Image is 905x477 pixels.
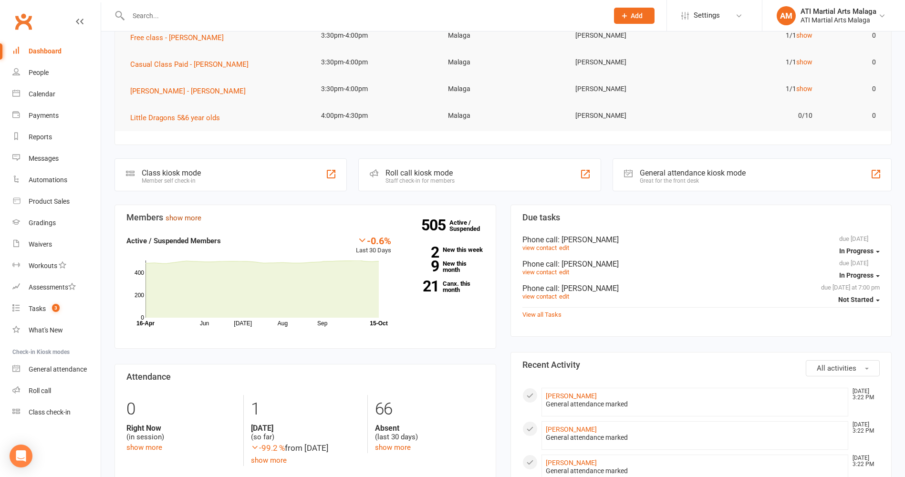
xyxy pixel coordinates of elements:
[546,434,844,442] div: General attendance marked
[12,402,101,423] a: Class kiosk mode
[821,78,884,100] td: 0
[559,269,569,276] a: edit
[806,360,880,376] button: All activities
[126,213,484,222] h3: Members
[848,455,879,467] time: [DATE] 3:22 PM
[694,78,821,100] td: 1/1
[839,267,880,284] button: In Progress
[12,41,101,62] a: Dashboard
[12,277,101,298] a: Assessments
[29,176,67,184] div: Automations
[126,237,221,245] strong: Active / Suspended Members
[406,259,439,273] strong: 9
[12,191,101,212] a: Product Sales
[130,114,220,122] span: Little Dragons 5&6 year olds
[10,445,32,467] div: Open Intercom Messenger
[356,235,391,256] div: Last 30 Days
[640,168,746,177] div: General attendance kiosk mode
[29,47,62,55] div: Dashboard
[406,260,484,273] a: 9New this month
[439,104,566,127] td: Malaga
[126,395,236,424] div: 0
[777,6,796,25] div: AM
[838,296,874,303] span: Not Started
[52,304,60,312] span: 3
[12,359,101,380] a: General attendance kiosk mode
[421,218,449,232] strong: 505
[130,59,255,70] button: Casual Class Paid - [PERSON_NAME]
[559,244,569,251] a: edit
[29,219,56,227] div: Gradings
[126,443,162,452] a: show more
[522,360,880,370] h3: Recent Activity
[522,311,562,318] a: View all Tasks
[12,126,101,148] a: Reports
[546,392,597,400] a: [PERSON_NAME]
[821,24,884,47] td: 0
[12,298,101,320] a: Tasks 3
[385,177,455,184] div: Staff check-in for members
[567,78,694,100] td: [PERSON_NAME]
[558,259,619,269] span: : [PERSON_NAME]
[406,280,484,293] a: 21Canx. this month
[375,443,411,452] a: show more
[406,247,484,253] a: 2New this week
[126,424,236,442] div: (in session)
[694,5,720,26] span: Settings
[546,425,597,433] a: [PERSON_NAME]
[546,467,844,475] div: General attendance marked
[29,90,55,98] div: Calendar
[406,279,439,293] strong: 21
[567,104,694,127] td: [PERSON_NAME]
[839,247,874,255] span: In Progress
[29,197,70,205] div: Product Sales
[251,395,360,424] div: 1
[522,213,880,222] h3: Due tasks
[12,255,101,277] a: Workouts
[439,24,566,47] td: Malaga
[559,293,569,300] a: edit
[12,380,101,402] a: Roll call
[29,326,63,334] div: What's New
[439,51,566,73] td: Malaga
[439,78,566,100] td: Malaga
[558,284,619,293] span: : [PERSON_NAME]
[130,112,227,124] button: Little Dragons 5&6 year olds
[839,242,880,259] button: In Progress
[130,85,252,97] button: [PERSON_NAME] - [PERSON_NAME]
[142,177,201,184] div: Member self check-in
[12,148,101,169] a: Messages
[130,32,230,43] button: Free class - [PERSON_NAME]
[29,112,59,119] div: Payments
[356,235,391,246] div: -0.6%
[546,459,597,467] a: [PERSON_NAME]
[126,372,484,382] h3: Attendance
[29,283,76,291] div: Assessments
[251,442,360,455] div: from [DATE]
[130,33,224,42] span: Free class - [PERSON_NAME]
[126,424,236,433] strong: Right Now
[12,105,101,126] a: Payments
[801,16,876,24] div: ATI Martial Arts Malaga
[546,400,844,408] div: General attendance marked
[312,51,439,73] td: 3:30pm-4:00pm
[839,271,874,279] span: In Progress
[12,234,101,255] a: Waivers
[251,443,285,453] span: -99.2 %
[449,212,491,239] a: 505Active / Suspended
[251,424,360,442] div: (so far)
[558,235,619,244] span: : [PERSON_NAME]
[821,104,884,127] td: 0
[29,133,52,141] div: Reports
[848,388,879,401] time: [DATE] 3:22 PM
[12,62,101,83] a: People
[12,320,101,341] a: What's New
[29,69,49,76] div: People
[522,284,880,293] div: Phone call
[125,9,602,22] input: Search...
[694,51,821,73] td: 1/1
[522,244,557,251] a: view contact
[12,212,101,234] a: Gradings
[796,31,812,39] a: show
[406,245,439,259] strong: 2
